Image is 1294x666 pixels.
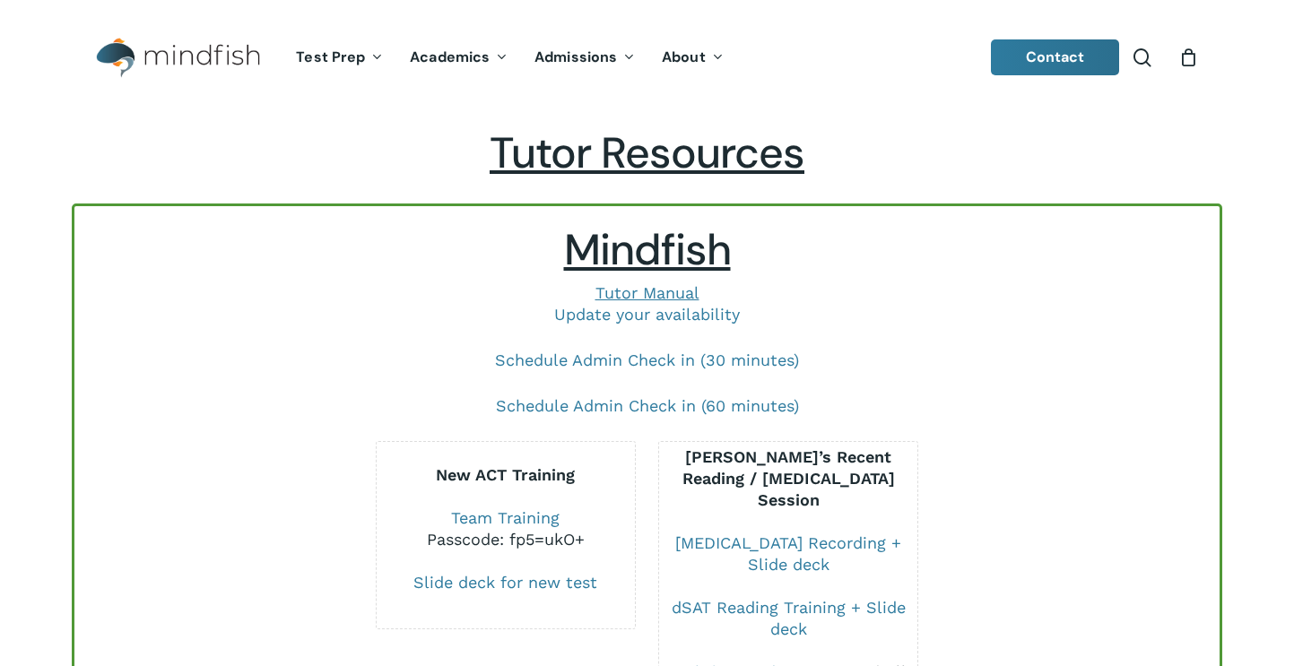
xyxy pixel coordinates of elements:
span: Tutor Resources [490,125,804,181]
a: Admissions [521,50,648,65]
header: Main Menu [72,24,1222,91]
b: New ACT Training [436,465,575,484]
a: Slide deck for new test [413,573,597,592]
a: Schedule Admin Check in (60 minutes) [496,396,799,415]
div: Passcode: fp5=ukO+ [377,529,635,550]
span: Admissions [534,48,617,66]
span: Contact [1026,48,1085,66]
a: Schedule Admin Check in (30 minutes) [495,350,799,369]
nav: Main Menu [282,24,736,91]
a: Academics [396,50,521,65]
a: About [648,50,737,65]
a: Tutor Manual [595,283,699,302]
b: [PERSON_NAME]’s Recent Reading / [MEDICAL_DATA] Session [682,447,895,509]
a: dSAT Reading Training + Slide deck [672,598,906,638]
span: About [662,48,706,66]
a: Team Training [451,508,560,527]
span: Academics [410,48,490,66]
a: Update your availability [554,305,740,324]
span: Mindfish [564,221,731,278]
a: Contact [991,39,1120,75]
a: [MEDICAL_DATA] Recording + Slide deck [675,533,901,574]
span: Test Prep [296,48,365,66]
a: Cart [1178,48,1198,67]
a: Test Prep [282,50,396,65]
